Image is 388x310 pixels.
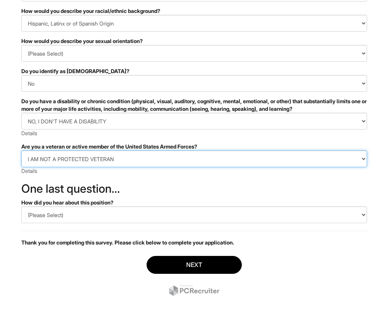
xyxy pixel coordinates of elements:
select: Are you a veteran or active member of the United States Armed Forces? [21,150,367,167]
div: How did you hear about this position? [21,199,367,206]
h2: One last question… [21,182,367,195]
select: How did you hear about this position? [21,206,367,223]
select: Do you identify as transgender? [21,75,367,92]
div: Do you have a disability or chronic condition (physical, visual, auditory, cognitive, mental, emo... [21,97,367,113]
a: Details [21,130,37,136]
select: How would you describe your sexual orientation? [21,45,367,62]
div: Do you identify as [DEMOGRAPHIC_DATA]? [21,67,367,75]
select: Do you have a disability or chronic condition (physical, visual, auditory, cognitive, mental, emo... [21,113,367,129]
button: Next [147,256,242,274]
div: How would you describe your sexual orientation? [21,37,367,45]
select: How would you describe your racial/ethnic background? [21,15,367,32]
div: How would you describe your racial/ethnic background? [21,7,367,15]
div: Are you a veteran or active member of the United States Armed Forces? [21,143,367,150]
a: Details [21,168,37,174]
p: Thank you for completing this survey. Please click below to complete your application. [21,239,367,246]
